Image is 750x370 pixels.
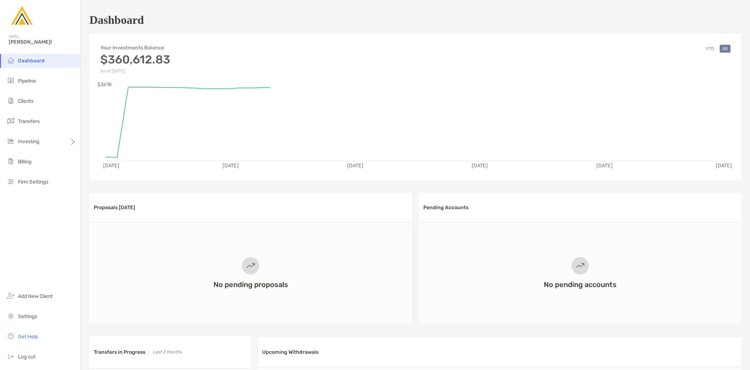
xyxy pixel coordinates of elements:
h3: Proposals [DATE] [94,204,135,211]
img: logout icon [6,352,15,361]
text: [DATE] [472,163,488,169]
h3: $360,612.83 [100,53,170,66]
img: pipeline icon [6,76,15,85]
img: investing icon [6,137,15,145]
h4: Your Investments Balance [100,45,170,51]
text: [DATE] [596,163,613,169]
img: clients icon [6,96,15,105]
span: Log out [18,354,35,360]
span: Clients [18,98,34,104]
h3: Transfers in Progress [94,349,145,355]
text: [DATE] [222,163,239,169]
h3: Pending Accounts [423,204,468,211]
img: add_new_client icon [6,291,15,300]
img: dashboard icon [6,56,15,65]
h1: Dashboard [89,13,144,27]
span: Investing [18,138,39,145]
text: [DATE] [716,163,732,169]
h3: Upcoming Withdrawals [262,349,318,355]
img: firm-settings icon [6,177,15,186]
span: Firm Settings [18,179,48,185]
span: Settings [18,313,37,320]
p: As of [DATE] [100,69,170,74]
img: billing icon [6,157,15,166]
span: [PERSON_NAME]! [9,39,76,45]
span: Pipeline [18,78,36,84]
text: [DATE] [347,163,363,169]
span: Add New Client [18,293,53,299]
h3: No pending accounts [544,280,617,289]
text: [DATE] [103,163,119,169]
h3: No pending proposals [213,280,288,289]
img: Zoe Logo [9,3,35,29]
text: $361K [97,82,112,88]
button: All [720,45,731,53]
span: Transfers [18,118,40,124]
img: settings icon [6,312,15,320]
img: get-help icon [6,332,15,340]
button: YTD [703,45,717,53]
span: Get Help [18,334,38,340]
img: transfers icon [6,116,15,125]
span: Billing [18,159,31,165]
p: Last 2 Months [153,348,182,357]
span: Dashboard [18,58,45,64]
